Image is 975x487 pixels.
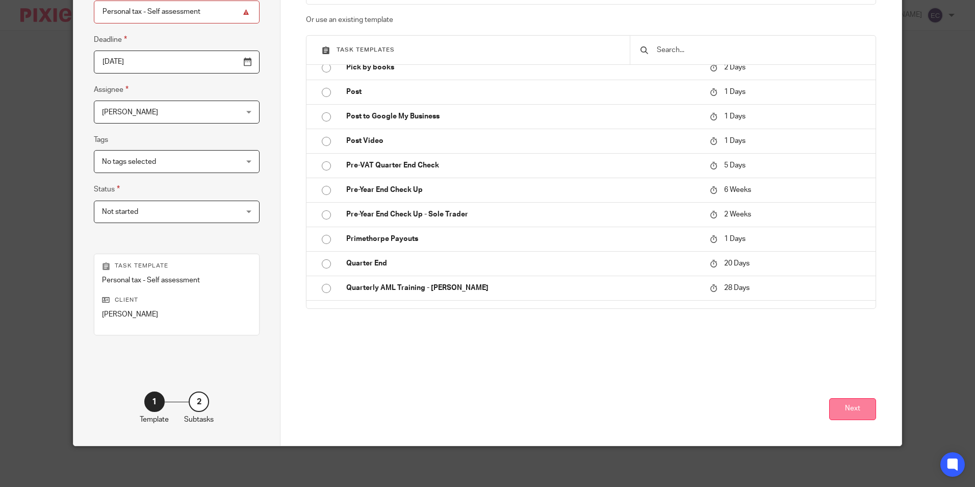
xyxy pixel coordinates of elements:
p: Or use an existing template [306,15,876,25]
div: 1 [144,392,165,412]
button: Next [829,398,876,420]
span: 1 Days [724,88,746,95]
p: Pre-Year End Check Up - Sole Trader [346,209,700,220]
span: 2 Days [724,64,746,71]
input: Search... [656,44,865,56]
p: Subtasks [184,415,214,425]
p: Template [140,415,169,425]
p: Client [102,296,251,304]
p: Post to Google My Business [346,111,700,121]
span: 28 Days [724,284,750,291]
span: 1 Days [724,235,746,242]
p: Post [346,87,700,97]
p: Quarterly AML Training - Eve [346,307,700,318]
p: Personal tax - Self assessment [102,275,251,285]
span: 5 Days [724,162,746,169]
label: Assignee [94,84,129,95]
span: Task templates [337,47,395,53]
span: 6 Weeks [724,186,751,193]
label: Status [94,183,120,195]
p: [PERSON_NAME] [102,309,251,320]
input: Task name [94,1,260,23]
p: Pre-Year End Check Up [346,185,700,195]
p: Task template [102,262,251,270]
span: 1 Days [724,113,746,120]
p: Pre-VAT Quarter End Check [346,160,700,171]
label: Deadline [94,34,127,45]
span: 2 Weeks [724,211,751,218]
p: Primethorpe Payouts [346,234,700,244]
input: Pick a date [94,51,260,74]
p: Quarter End [346,258,700,269]
span: Not started [102,208,138,215]
div: 2 [189,392,209,412]
span: No tags selected [102,158,156,165]
p: Quarterly AML Training - [PERSON_NAME] [346,283,700,293]
span: 1 Days [724,137,746,144]
p: Pick by books [346,62,700,72]
label: Tags [94,135,108,145]
span: 20 Days [724,260,750,267]
p: Post Video [346,136,700,146]
span: [PERSON_NAME] [102,109,158,116]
